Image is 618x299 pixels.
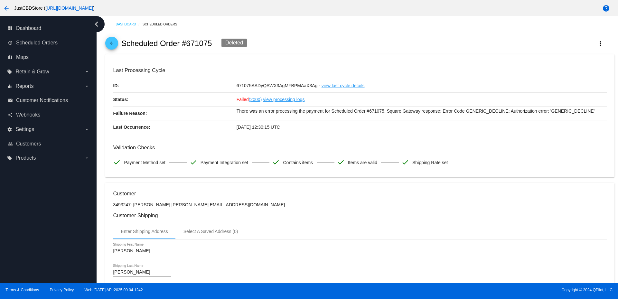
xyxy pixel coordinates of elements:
[116,19,143,29] a: Dashboard
[113,107,236,120] p: Failure Reason:
[237,125,280,130] span: [DATE] 12:30:15 UTC
[314,288,613,292] span: Copyright © 2024 QPilot, LLC
[8,40,13,45] i: update
[16,141,41,147] span: Customers
[5,288,39,292] a: Terms & Conditions
[7,127,12,132] i: settings
[113,248,171,254] input: Shipping First Name
[124,156,165,169] span: Payment Method set
[201,156,248,169] span: Payment Integration set
[121,229,168,234] div: Enter Shipping Address
[45,5,93,11] a: [URL][DOMAIN_NAME]
[263,93,304,106] a: view processing logs
[401,158,409,166] mat-icon: check
[8,55,13,60] i: map
[113,145,606,151] h3: Validation Checks
[15,83,33,89] span: Reports
[121,39,212,48] h2: Scheduled Order #671075
[113,93,236,106] p: Status:
[113,202,606,207] p: 3493247: [PERSON_NAME] [PERSON_NAME][EMAIL_ADDRESS][DOMAIN_NAME]
[8,141,13,146] i: people_outline
[84,84,89,89] i: arrow_drop_down
[8,110,89,120] a: share Webhooks
[16,40,58,46] span: Scheduled Orders
[108,41,116,49] mat-icon: arrow_back
[50,288,74,292] a: Privacy Policy
[143,19,183,29] a: Scheduled Orders
[15,155,36,161] span: Products
[322,79,365,92] a: view last cycle details
[16,25,41,31] span: Dashboard
[283,156,313,169] span: Contains items
[84,155,89,161] i: arrow_drop_down
[190,158,197,166] mat-icon: check
[8,52,89,62] a: map Maps
[7,84,12,89] i: equalizer
[237,97,262,102] span: Failed
[8,38,89,48] a: update Scheduled Orders
[8,23,89,33] a: dashboard Dashboard
[15,126,34,132] span: Settings
[91,19,102,29] i: chevron_left
[348,156,377,169] span: Items are valid
[237,83,320,88] span: 671075AADyQAWX3AgMFBPMAaX3Ag -
[16,98,68,103] span: Customer Notifications
[7,69,12,74] i: local_offer
[113,67,606,73] h3: Last Processing Cycle
[8,95,89,106] a: email Customer Notifications
[113,120,236,134] p: Last Occurrence:
[8,112,13,117] i: share
[113,212,606,219] h3: Customer Shipping
[7,155,12,161] i: local_offer
[113,79,236,92] p: ID:
[221,39,247,47] div: Deleted
[113,270,171,275] input: Shipping Last Name
[14,5,95,11] span: JustCBDStore ( )
[8,139,89,149] a: people_outline Customers
[84,69,89,74] i: arrow_drop_down
[183,229,238,234] div: Select A Saved Address (0)
[84,127,89,132] i: arrow_drop_down
[8,26,13,31] i: dashboard
[602,5,610,12] mat-icon: help
[3,5,10,12] mat-icon: arrow_back
[85,288,143,292] a: Web:[DATE] API:2025.09.04.1242
[272,158,280,166] mat-icon: check
[16,54,29,60] span: Maps
[596,40,604,48] mat-icon: more_vert
[8,98,13,103] i: email
[249,93,262,106] a: (2000)
[113,158,121,166] mat-icon: check
[113,191,606,197] h3: Customer
[15,69,49,75] span: Retain & Grow
[16,112,40,118] span: Webhooks
[337,158,345,166] mat-icon: check
[412,156,448,169] span: Shipping Rate set
[237,107,607,116] p: There was an error processing the payment for Scheduled Order #671075. Square Gateway response: E...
